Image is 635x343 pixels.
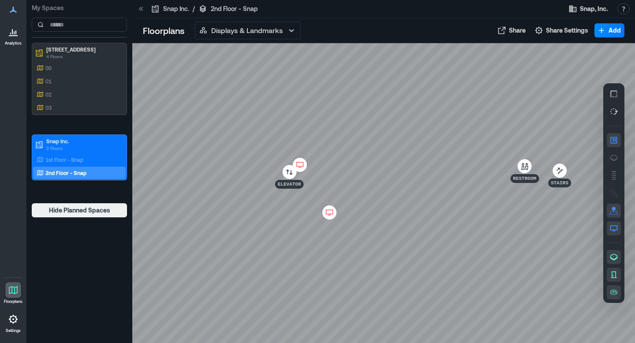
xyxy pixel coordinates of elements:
[49,206,110,215] span: Hide Planned Spaces
[45,104,52,111] p: 03
[211,4,258,13] p: 2nd Floor - Snap
[3,309,24,336] a: Settings
[1,280,25,307] a: Floorplans
[546,26,588,35] span: Share Settings
[4,299,22,304] p: Floorplans
[580,4,608,13] span: Snap, Inc.
[6,328,21,333] p: Settings
[5,41,22,46] p: Analytics
[551,179,568,186] p: Stairs
[495,23,528,37] button: Share
[45,156,83,163] p: 1st Floor - Snap
[45,91,52,98] p: 02
[513,175,536,182] p: Restroom
[532,23,591,37] button: Share Settings
[2,21,24,48] a: Analytics
[45,169,86,176] p: 2nd Floor - Snap
[45,64,52,71] p: 00
[46,46,120,53] p: [STREET_ADDRESS]
[509,26,526,35] span: Share
[163,4,189,13] p: Snap Inc.
[46,53,120,60] p: 4 Floors
[211,25,283,36] p: Displays & Landmarks
[46,145,120,152] p: 2 Floors
[143,24,184,37] p: Floorplans
[594,23,624,37] button: Add
[32,203,127,217] button: Hide Planned Spaces
[46,138,120,145] p: Snap Inc.
[193,4,195,13] p: /
[32,4,127,12] p: My Spaces
[195,22,301,39] button: Displays & Landmarks
[45,78,52,85] p: 01
[566,2,610,16] button: Snap, Inc.
[278,181,301,188] p: Elevator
